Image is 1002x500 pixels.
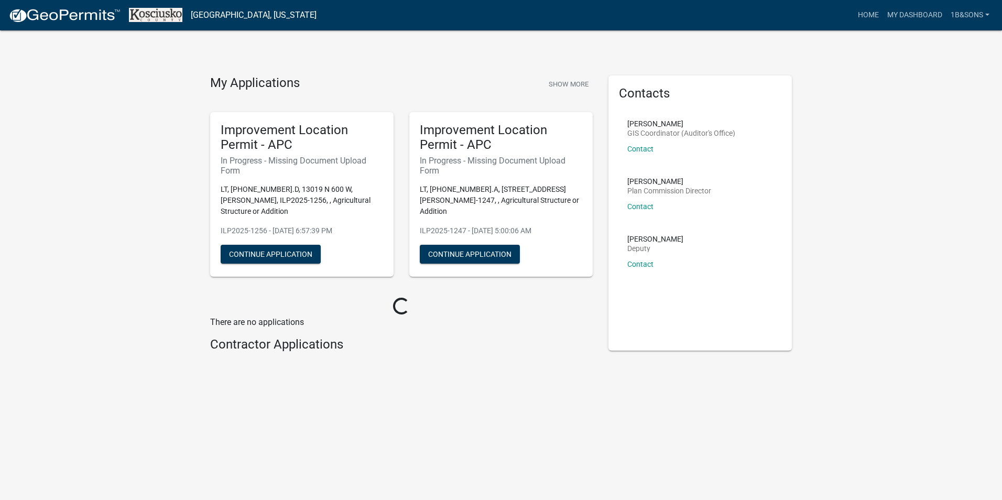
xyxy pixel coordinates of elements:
h5: Improvement Location Permit - APC [420,123,582,153]
wm-workflow-list-section: Contractor Applications [210,337,593,356]
button: Show More [544,75,593,93]
h4: My Applications [210,75,300,91]
h6: In Progress - Missing Document Upload Form [420,156,582,176]
h6: In Progress - Missing Document Upload Form [221,156,383,176]
p: LT, [PHONE_NUMBER].D, 13019 N 600 W, [PERSON_NAME], ILP2025-1256, , Agricultural Structure or Add... [221,184,383,217]
a: Home [854,5,883,25]
p: [PERSON_NAME] [627,120,735,127]
h5: Improvement Location Permit - APC [221,123,383,153]
p: There are no applications [210,316,593,329]
button: Continue Application [420,245,520,264]
p: [PERSON_NAME] [627,235,683,243]
h5: Contacts [619,86,781,101]
p: LT, [PHONE_NUMBER].A, [STREET_ADDRESS][PERSON_NAME]-1247, , Agricultural Structure or Addition [420,184,582,217]
a: [GEOGRAPHIC_DATA], [US_STATE] [191,6,317,24]
a: Contact [627,260,654,268]
p: Plan Commission Director [627,187,711,194]
a: Contact [627,145,654,153]
p: [PERSON_NAME] [627,178,711,185]
h4: Contractor Applications [210,337,593,352]
a: My Dashboard [883,5,946,25]
p: ILP2025-1247 - [DATE] 5:00:06 AM [420,225,582,236]
a: 1B&Sons [946,5,994,25]
img: Kosciusko County, Indiana [129,8,182,22]
p: ILP2025-1256 - [DATE] 6:57:39 PM [221,225,383,236]
button: Continue Application [221,245,321,264]
a: Contact [627,202,654,211]
p: Deputy [627,245,683,252]
p: GIS Coordinator (Auditor's Office) [627,129,735,137]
